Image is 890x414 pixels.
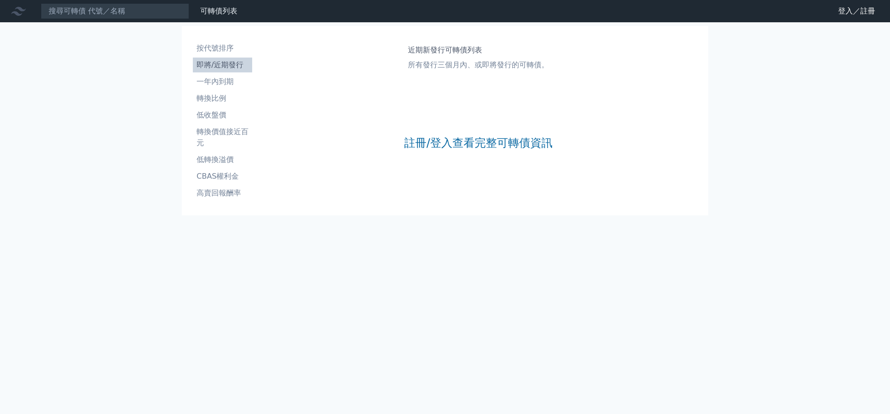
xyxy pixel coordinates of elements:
[193,124,252,150] a: 轉換價值接近百元
[193,110,252,121] li: 低收盤價
[193,91,252,106] a: 轉換比例
[193,126,252,149] li: 轉換價值接近百元
[193,74,252,89] a: 一年內到期
[193,154,252,165] li: 低轉換溢價
[41,3,189,19] input: 搜尋可轉債 代號／名稱
[408,59,549,71] p: 所有發行三個月內、或即將發行的可轉債。
[193,188,252,199] li: 高賣回報酬率
[193,169,252,184] a: CBAS權利金
[193,186,252,201] a: 高賣回報酬率
[193,108,252,123] a: 低收盤價
[193,171,252,182] li: CBAS權利金
[408,45,549,56] h1: 近期新發行可轉債列表
[193,93,252,104] li: 轉換比例
[193,59,252,71] li: 即將/近期發行
[193,152,252,167] a: 低轉換溢價
[404,136,553,150] a: 註冊/登入查看完整可轉債資訊
[193,41,252,56] a: 按代號排序
[193,43,252,54] li: 按代號排序
[831,4,883,19] a: 登入／註冊
[193,58,252,72] a: 即將/近期發行
[200,6,237,15] a: 可轉債列表
[193,76,252,87] li: 一年內到期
